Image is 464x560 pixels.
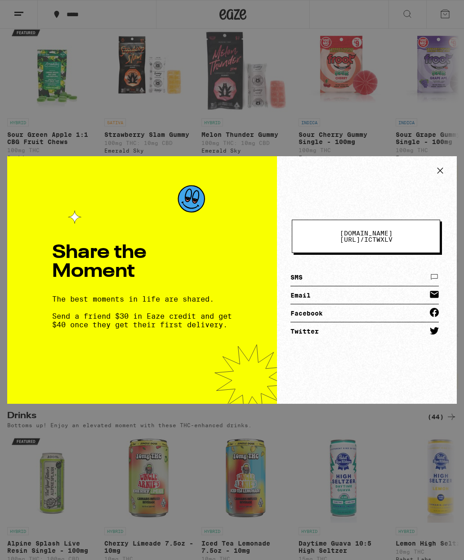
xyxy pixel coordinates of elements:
[52,244,232,281] h1: Share the Moment
[52,312,232,329] span: Send a friend $30 in Eaze credit and get $40 once they get their first delivery.
[290,286,439,304] a: Email
[290,304,439,322] a: Facebook
[290,322,439,340] a: Twitter
[328,230,404,243] span: ictwxlv
[340,230,393,243] span: [DOMAIN_NAME][URL] /
[292,220,440,253] button: [DOMAIN_NAME][URL]/ictwxlv
[52,295,232,329] div: The best moments in life are shared.
[290,268,439,286] a: SMS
